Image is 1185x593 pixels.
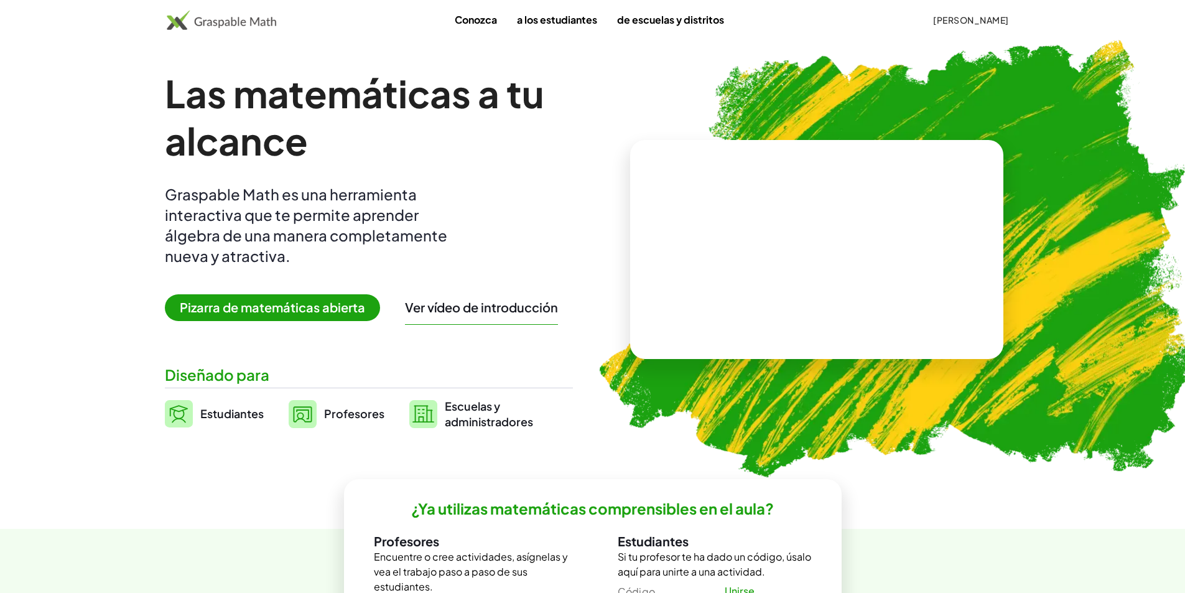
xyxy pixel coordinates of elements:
[289,400,317,428] img: svg%3e
[409,400,437,428] img: svg%3e
[165,365,269,384] font: Diseñado para
[165,398,264,429] a: Estudiantes
[507,8,607,31] a: a los estudiantes
[165,185,447,265] font: Graspable Math es una herramienta interactiva que te permite aprender álgebra de una manera compl...
[180,299,365,315] font: Pizarra de matemáticas abierta
[165,302,390,315] a: Pizarra de matemáticas abierta
[445,8,507,31] a: Conozca
[923,9,1019,31] button: [PERSON_NAME]
[517,13,597,26] font: a los estudiantes
[200,406,264,421] font: Estudiantes
[455,13,497,26] font: Conozca
[445,414,533,429] font: administradores
[607,8,734,31] a: de escuelas y distritos
[618,533,689,549] font: Estudiantes
[289,398,384,429] a: Profesores
[165,70,544,164] font: Las matemáticas a tu alcance
[405,299,558,315] button: Ver vídeo de introducción
[445,399,500,413] font: Escuelas y
[617,13,724,26] font: de escuelas y distritos
[165,400,193,427] img: svg%3e
[374,550,568,593] font: Encuentre o cree actividades, asígnelas y vea el trabajo paso a paso de sus estudiantes.
[411,499,774,518] font: ¿Ya utilizas matemáticas comprensibles en el aula?
[409,398,533,429] a: Escuelas yadministradores
[374,533,439,549] font: Profesores
[933,14,1008,26] font: [PERSON_NAME]
[723,203,910,296] video: ¿Qué es esto? Es notación matemática dinámica. Esta notación desempeña un papel fundamental en có...
[324,406,384,421] font: Profesores
[618,550,811,578] font: Si tu profesor te ha dado un código, úsalo aquí para unirte a una actividad.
